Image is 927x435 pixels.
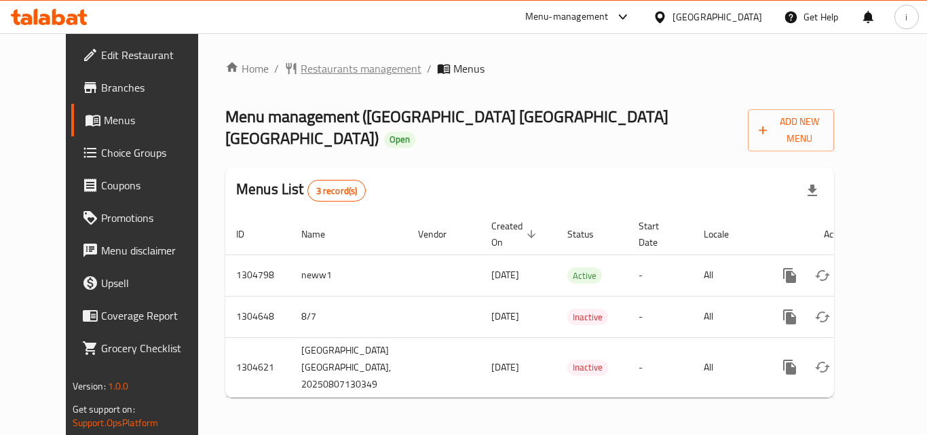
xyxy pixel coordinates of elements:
[748,109,834,151] button: Add New Menu
[453,60,485,77] span: Menus
[796,174,829,207] div: Export file
[774,351,806,383] button: more
[101,79,210,96] span: Branches
[693,254,763,296] td: All
[704,226,746,242] span: Locale
[628,337,693,397] td: -
[290,337,407,397] td: [GEOGRAPHIC_DATA] [GEOGRAPHIC_DATA], 20250807130349
[71,104,221,136] a: Menus
[567,360,608,376] div: Inactive
[101,145,210,161] span: Choice Groups
[307,180,366,202] div: Total records count
[806,301,839,333] button: Change Status
[774,259,806,292] button: more
[639,218,677,250] span: Start Date
[427,60,432,77] li: /
[101,242,210,259] span: Menu disclaimer
[693,296,763,337] td: All
[628,296,693,337] td: -
[774,301,806,333] button: more
[71,71,221,104] a: Branches
[71,332,221,364] a: Grocery Checklist
[225,214,915,398] table: enhanced table
[628,254,693,296] td: -
[225,254,290,296] td: 1304798
[236,179,366,202] h2: Menus List
[236,226,262,242] span: ID
[301,226,343,242] span: Name
[101,47,210,63] span: Edit Restaurant
[225,60,834,77] nav: breadcrumb
[71,39,221,71] a: Edit Restaurant
[491,266,519,284] span: [DATE]
[101,340,210,356] span: Grocery Checklist
[73,414,159,432] a: Support.OpsPlatform
[73,377,106,395] span: Version:
[567,268,602,284] span: Active
[567,360,608,375] span: Inactive
[71,267,221,299] a: Upsell
[806,351,839,383] button: Change Status
[73,400,135,418] span: Get support on:
[673,10,762,24] div: [GEOGRAPHIC_DATA]
[225,101,668,153] span: Menu management ( [GEOGRAPHIC_DATA] [GEOGRAPHIC_DATA] [GEOGRAPHIC_DATA] )
[384,134,415,145] span: Open
[101,210,210,226] span: Promotions
[418,226,464,242] span: Vendor
[567,267,602,284] div: Active
[491,358,519,376] span: [DATE]
[71,136,221,169] a: Choice Groups
[104,112,210,128] span: Menus
[225,337,290,397] td: 1304621
[290,254,407,296] td: neww1
[284,60,421,77] a: Restaurants management
[763,214,915,255] th: Actions
[101,307,210,324] span: Coverage Report
[806,259,839,292] button: Change Status
[301,60,421,77] span: Restaurants management
[101,275,210,291] span: Upsell
[308,185,366,197] span: 3 record(s)
[384,132,415,148] div: Open
[71,234,221,267] a: Menu disclaimer
[290,296,407,337] td: 8/7
[491,218,540,250] span: Created On
[101,177,210,193] span: Coupons
[525,9,609,25] div: Menu-management
[905,10,907,24] span: i
[759,113,823,147] span: Add New Menu
[71,202,221,234] a: Promotions
[225,60,269,77] a: Home
[491,307,519,325] span: [DATE]
[567,226,611,242] span: Status
[274,60,279,77] li: /
[71,169,221,202] a: Coupons
[108,377,129,395] span: 1.0.0
[693,337,763,397] td: All
[71,299,221,332] a: Coverage Report
[225,296,290,337] td: 1304648
[567,309,608,325] span: Inactive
